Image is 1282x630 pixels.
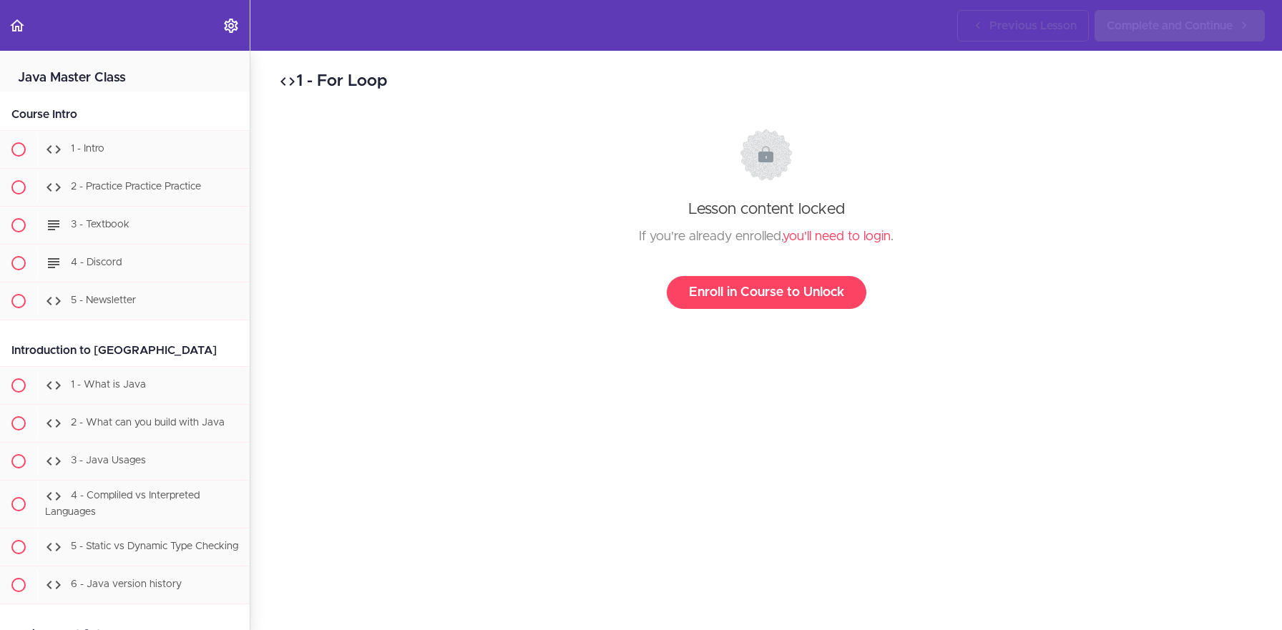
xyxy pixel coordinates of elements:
[45,491,200,517] span: 4 - Compliled vs Interpreted Languages
[667,276,866,309] a: Enroll in Course to Unlock
[71,579,182,589] span: 6 - Java version history
[1107,17,1233,34] span: Complete and Continue
[71,182,201,192] span: 2 - Practice Practice Practice
[222,17,240,34] svg: Settings Menu
[957,10,1089,41] a: Previous Lesson
[71,295,136,305] span: 5 - Newsletter
[1095,10,1265,41] a: Complete and Continue
[9,17,26,34] svg: Back to course curriculum
[71,541,238,551] span: 5 - Static vs Dynamic Type Checking
[71,418,225,428] span: 2 - What can you build with Java
[279,69,1253,94] h2: 1 - For Loop
[783,230,891,243] a: you'll need to login
[71,456,146,466] span: 3 - Java Usages
[293,129,1240,309] div: Lesson content locked
[989,17,1077,34] span: Previous Lesson
[71,380,146,390] span: 1 - What is Java
[71,257,122,267] span: 4 - Discord
[71,220,129,230] span: 3 - Textbook
[71,144,104,154] span: 1 - Intro
[293,226,1240,247] div: If you're already enrolled, .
